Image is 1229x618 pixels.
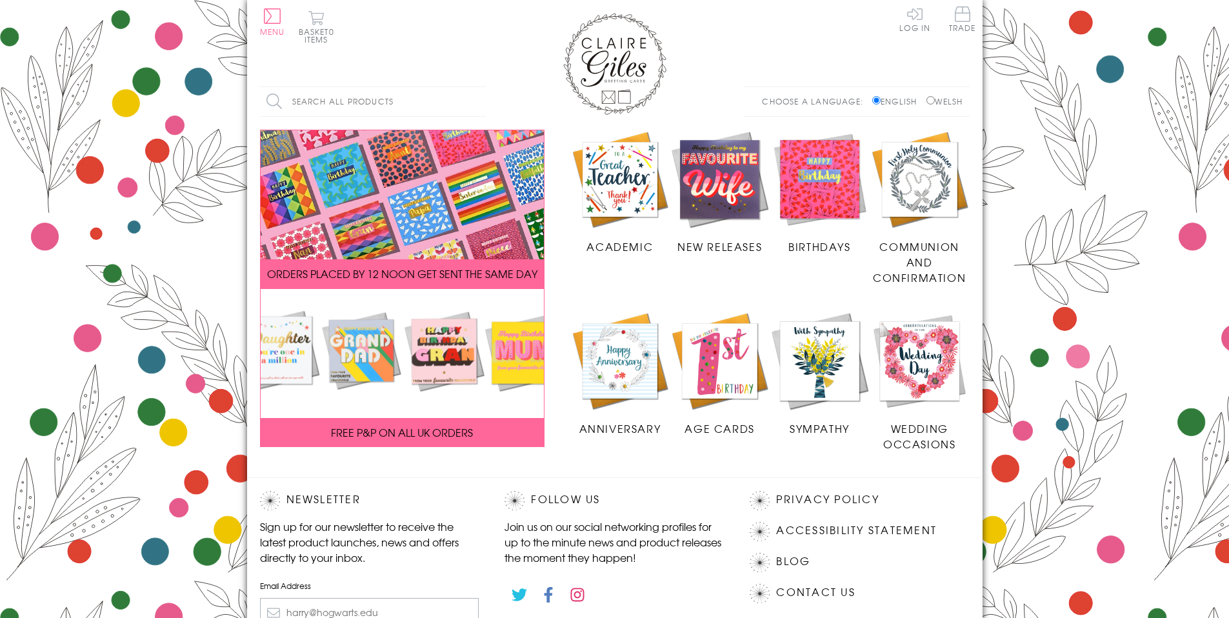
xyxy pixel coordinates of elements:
a: Academic [570,130,670,255]
span: Sympathy [790,421,850,436]
button: Menu [260,8,285,35]
span: Communion and Confirmation [873,239,966,285]
span: 0 items [305,26,334,45]
a: Age Cards [670,311,770,436]
a: Birthdays [770,130,870,255]
span: Birthdays [788,239,850,254]
a: Contact Us [776,584,855,601]
a: Accessibility Statement [776,522,937,539]
h2: Follow Us [505,491,724,510]
a: New Releases [670,130,770,255]
input: Search all products [260,87,486,116]
a: Trade [949,6,976,34]
label: English [872,95,923,107]
input: Search [473,87,486,116]
p: Choose a language: [762,95,870,107]
a: Anniversary [570,311,670,436]
span: ORDERS PLACED BY 12 NOON GET SENT THE SAME DAY [267,266,537,281]
span: Wedding Occasions [883,421,955,452]
input: Welsh [926,96,935,105]
a: Log In [899,6,930,32]
a: Communion and Confirmation [870,130,970,286]
span: New Releases [677,239,762,254]
p: Sign up for our newsletter to receive the latest product launches, news and offers directly to yo... [260,519,479,565]
a: Privacy Policy [776,491,879,508]
p: Join us on our social networking profiles for up to the minute news and product releases the mome... [505,519,724,565]
span: Age Cards [684,421,754,436]
span: Menu [260,26,285,37]
span: FREE P&P ON ALL UK ORDERS [331,424,473,440]
a: Blog [776,553,810,570]
a: Sympathy [770,311,870,436]
a: Wedding Occasions [870,311,970,452]
span: Trade [949,6,976,32]
h2: Newsletter [260,491,479,510]
img: Claire Giles Greetings Cards [563,13,666,115]
button: Basket0 items [299,10,334,43]
span: Anniversary [579,421,661,436]
input: English [872,96,881,105]
label: Welsh [926,95,963,107]
span: Academic [586,239,653,254]
label: Email Address [260,580,479,592]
